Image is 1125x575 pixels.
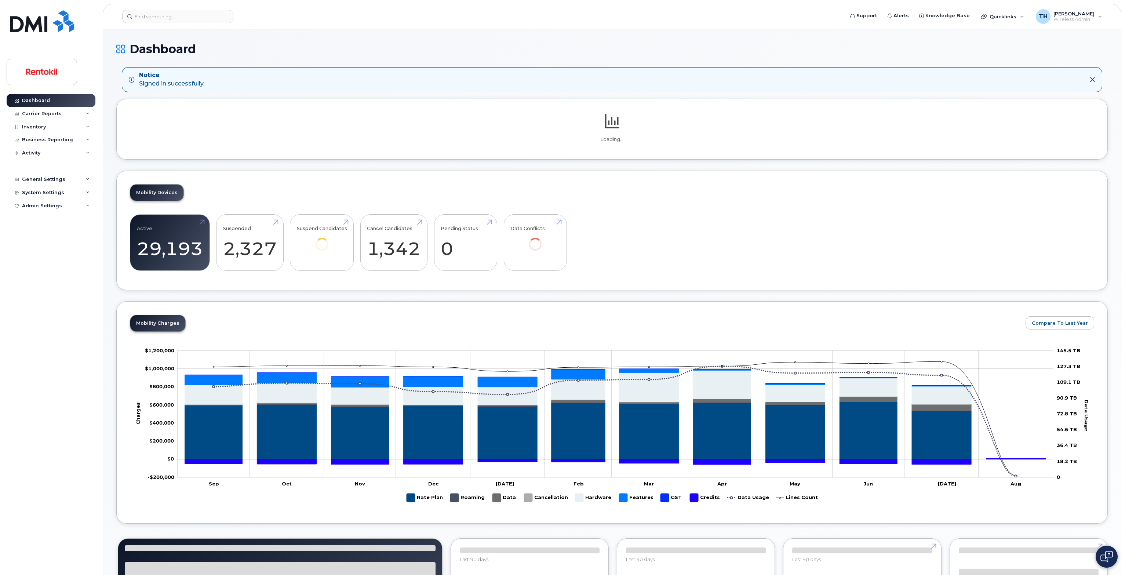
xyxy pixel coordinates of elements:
tspan: -$200,000 [148,474,174,480]
g: Legend [407,491,818,505]
g: Rate Plan [185,402,1045,459]
g: $0 [145,347,174,353]
span: Last 90 days [460,556,488,562]
tspan: [DATE] [495,480,514,486]
a: Cancel Candidates 1,342 [367,218,420,267]
tspan: 90.9 TB [1057,395,1077,401]
g: $0 [149,419,174,425]
tspan: Jun [863,480,873,486]
a: Mobility Devices [130,185,183,201]
g: Lines Count [776,491,818,505]
tspan: Nov [355,480,365,486]
tspan: [DATE] [937,480,956,486]
tspan: Feb [574,480,584,486]
img: Open chat [1100,551,1113,563]
button: Compare To Last Year [1026,316,1094,330]
tspan: Dec [428,480,439,486]
a: Suspended 2,327 [223,218,277,267]
a: Pending Status 0 [441,218,490,267]
g: Features [619,491,653,505]
g: $0 [145,365,174,371]
tspan: 36.4 TB [1057,442,1077,448]
tspan: May [790,480,800,486]
tspan: Apr [717,480,727,486]
tspan: $600,000 [149,401,174,407]
g: Chart [135,347,1089,505]
span: Last 90 days [792,556,821,562]
tspan: Oct [282,480,292,486]
tspan: Aug [1010,480,1021,486]
tspan: 127.3 TB [1057,363,1080,369]
span: Compare To Last Year [1032,320,1088,327]
tspan: 145.5 TB [1057,347,1080,353]
div: Signed in successfully. [139,71,204,88]
g: Data Usage [727,491,769,505]
g: Cancellation [524,491,568,505]
p: Loading... [130,136,1094,143]
a: Active 29,193 [137,218,203,267]
tspan: 18.2 TB [1057,458,1077,464]
g: Rate Plan [407,491,443,505]
tspan: $400,000 [149,419,174,425]
span: Last 90 days [626,556,655,562]
tspan: $200,000 [149,438,174,444]
tspan: Charges [135,402,141,425]
tspan: 54.6 TB [1057,426,1077,432]
g: Roaming [450,491,485,505]
strong: Notice [139,71,204,80]
g: GST [660,491,682,505]
g: $0 [149,438,174,444]
g: Hardware [575,491,612,505]
tspan: 109.1 TB [1057,379,1080,385]
g: Credits [690,491,720,505]
a: Suspend Candidates [297,218,347,261]
tspan: Data Usage [1084,400,1089,431]
g: Credits [185,458,1045,465]
tspan: $800,000 [149,383,174,389]
tspan: $0 [167,456,174,462]
g: Data [492,491,517,505]
tspan: Sep [209,480,219,486]
a: Mobility Charges [130,315,185,331]
tspan: $1,200,000 [145,347,174,353]
g: $0 [149,383,174,389]
tspan: $1,000,000 [145,365,174,371]
tspan: Mar [644,480,654,486]
h1: Dashboard [116,43,1108,55]
tspan: 0 [1057,474,1060,480]
g: $0 [149,401,174,407]
tspan: 72.8 TB [1057,411,1077,416]
g: $0 [148,474,174,480]
a: Data Conflicts [510,218,560,261]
